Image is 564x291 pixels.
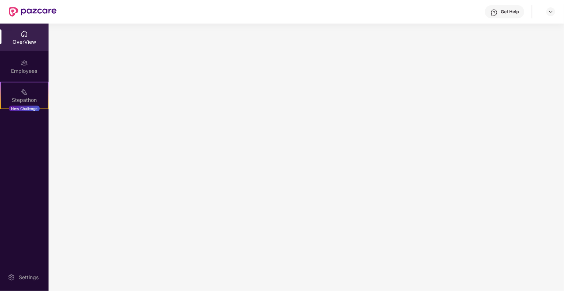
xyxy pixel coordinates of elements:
img: New Pazcare Logo [9,7,57,17]
div: New Challenge [9,106,40,111]
div: Settings [17,274,41,281]
div: Get Help [501,9,519,15]
img: svg+xml;base64,PHN2ZyBpZD0iSGVscC0zMngzMiIgeG1sbnM9Imh0dHA6Ly93d3cudzMub3JnLzIwMDAvc3ZnIiB3aWR0aD... [490,9,498,16]
img: svg+xml;base64,PHN2ZyBpZD0iRW1wbG95ZWVzIiB4bWxucz0iaHR0cDovL3d3dy53My5vcmcvMjAwMC9zdmciIHdpZHRoPS... [21,59,28,67]
img: svg+xml;base64,PHN2ZyBpZD0iU2V0dGluZy0yMHgyMCIgeG1sbnM9Imh0dHA6Ly93d3cudzMub3JnLzIwMDAvc3ZnIiB3aW... [8,274,15,281]
img: svg+xml;base64,PHN2ZyBpZD0iSG9tZSIgeG1sbnM9Imh0dHA6Ly93d3cudzMub3JnLzIwMDAvc3ZnIiB3aWR0aD0iMjAiIG... [21,30,28,38]
img: svg+xml;base64,PHN2ZyBpZD0iRHJvcGRvd24tMzJ4MzIiIHhtbG5zPSJodHRwOi8vd3d3LnczLm9yZy8yMDAwL3N2ZyIgd2... [548,9,554,15]
img: svg+xml;base64,PHN2ZyB4bWxucz0iaHR0cDovL3d3dy53My5vcmcvMjAwMC9zdmciIHdpZHRoPSIyMSIgaGVpZ2h0PSIyMC... [21,88,28,96]
div: Stepathon [1,96,48,104]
